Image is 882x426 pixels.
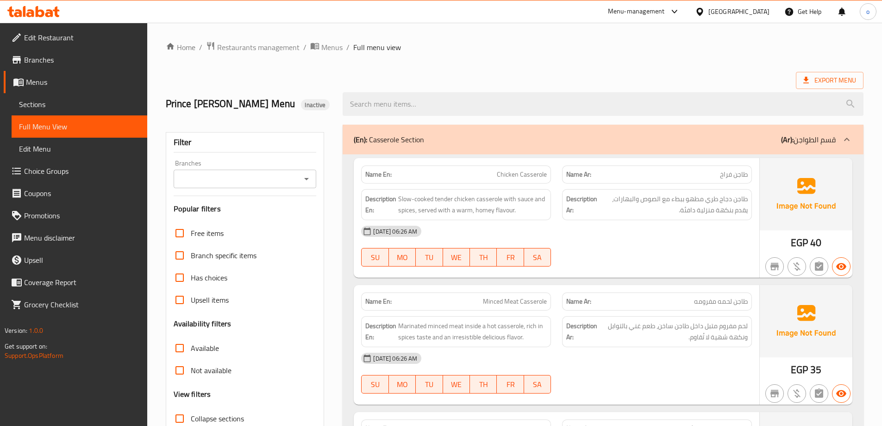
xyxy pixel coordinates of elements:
a: Full Menu View [12,115,147,138]
span: طاجن لحمه مفرومه [694,297,748,306]
strong: Description Ar: [566,320,597,343]
span: SA [528,251,547,264]
h3: Availability filters [174,318,231,329]
a: Promotions [4,204,147,227]
div: [GEOGRAPHIC_DATA] [708,6,769,17]
span: Available [191,343,219,354]
span: 1.0.0 [29,324,43,337]
span: Slow-cooked tender chicken casserole with sauce and spices, served with a warm, homey flavour. [398,193,547,216]
span: Version: [5,324,27,337]
span: Menus [26,76,140,88]
span: WE [447,251,466,264]
span: SU [365,378,385,391]
button: TH [470,248,497,267]
img: Ae5nvW7+0k+MAAAAAElFTkSuQmCC [760,158,852,230]
span: TU [419,251,439,264]
strong: Name En: [365,297,392,306]
span: طاجن فراخ [720,170,748,179]
span: EGP [791,234,808,252]
button: MO [389,375,416,394]
span: Export Menu [796,72,863,89]
a: Choice Groups [4,160,147,182]
button: FR [497,248,524,267]
span: Get support on: [5,340,47,352]
h2: Prince [PERSON_NAME] Menu [166,97,332,111]
li: / [199,42,202,53]
li: / [303,42,307,53]
strong: Description En: [365,193,396,216]
span: o [866,6,869,17]
p: Casserole Section [354,134,424,145]
h3: Popular filters [174,203,317,214]
span: Free items [191,228,224,239]
a: Menus [310,41,343,53]
button: Purchased item [788,384,806,403]
span: Upsell items [191,294,229,305]
span: SA [528,378,547,391]
span: Full menu view [353,42,401,53]
span: Marinated minced meat inside a hot casserole, rich in spices taste and an irresistible delicious ... [398,320,547,343]
span: لحم مفروم متبل داخل طاجن ساخن، طعم غني بالتوابل ونكهة شهية لا تُقاوم. [599,320,748,343]
a: Edit Menu [12,138,147,160]
span: MO [393,378,412,391]
span: Edit Menu [19,143,140,154]
a: Restaurants management [206,41,300,53]
a: Coupons [4,182,147,204]
a: Upsell [4,249,147,271]
span: SU [365,251,385,264]
a: Home [166,42,195,53]
span: EGP [791,361,808,379]
strong: Name En: [365,170,392,179]
div: (En): Casserole Section(Ar):قسم الطواجن [343,125,863,154]
nav: breadcrumb [166,41,863,53]
span: Branch specific items [191,250,256,261]
button: Not has choices [810,257,828,276]
button: Not branch specific item [765,257,784,276]
strong: Description En: [365,320,396,343]
a: Coverage Report [4,271,147,293]
span: Not available [191,365,231,376]
button: Not branch specific item [765,384,784,403]
a: Menu disclaimer [4,227,147,249]
a: Sections [12,93,147,115]
button: Available [832,384,851,403]
span: Menu disclaimer [24,232,140,243]
button: WE [443,375,470,394]
span: TH [474,251,493,264]
button: SU [361,248,388,267]
button: TH [470,375,497,394]
span: MO [393,251,412,264]
strong: Description Ar: [566,193,597,216]
button: FR [497,375,524,394]
span: Has choices [191,272,227,283]
strong: Name Ar: [566,170,591,179]
button: Open [300,172,313,185]
span: FR [500,378,520,391]
button: Not has choices [810,384,828,403]
a: Support.OpsPlatform [5,350,63,362]
li: / [346,42,350,53]
h3: View filters [174,389,211,400]
span: Sections [19,99,140,110]
button: SA [524,248,551,267]
span: Chicken Casserole [497,170,547,179]
a: Menus [4,71,147,93]
input: search [343,92,863,116]
span: Grocery Checklist [24,299,140,310]
span: WE [447,378,466,391]
button: Purchased item [788,257,806,276]
span: Coverage Report [24,277,140,288]
a: Edit Restaurant [4,26,147,49]
button: Available [832,257,851,276]
img: Ae5nvW7+0k+MAAAAAElFTkSuQmCC [760,285,852,357]
span: Export Menu [803,75,856,86]
div: Inactive [301,99,329,110]
span: Minced Meat Casserole [483,297,547,306]
span: Inactive [301,101,329,109]
span: Promotions [24,210,140,221]
span: [DATE] 06:26 AM [369,227,421,236]
span: Branches [24,54,140,65]
span: TH [474,378,493,391]
span: Coupons [24,188,140,199]
b: (Ar): [781,133,794,146]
